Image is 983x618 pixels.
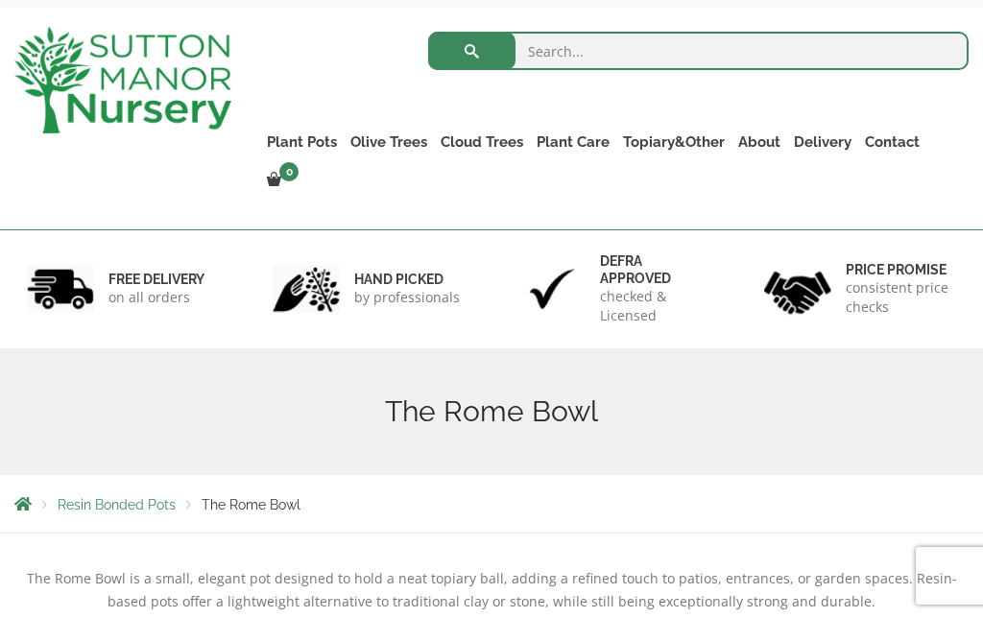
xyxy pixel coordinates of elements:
a: Contact [858,129,926,155]
img: 3.jpg [518,265,586,314]
a: Resin Bonded Pots [58,497,176,512]
p: on all orders [108,288,204,307]
a: Plant Pots [260,129,344,155]
p: by professionals [354,288,460,307]
a: Olive Trees [344,129,434,155]
h6: Defra approved [600,252,710,287]
h6: Price promise [846,261,956,278]
a: Topiary&Other [616,129,731,155]
a: About [731,129,787,155]
img: 2.jpg [273,265,340,314]
img: 1.jpg [27,265,94,314]
a: Cloud Trees [434,129,530,155]
a: Delivery [787,129,858,155]
img: logo [14,27,231,133]
h6: hand picked [354,271,460,288]
nav: Breadcrumbs [14,496,969,511]
input: Search... [428,32,969,70]
span: The Rome Bowl [202,497,300,512]
p: checked & Licensed [600,287,710,325]
p: consistent price checks [846,278,956,317]
a: 0 [260,167,304,194]
a: Plant Care [530,129,616,155]
h1: The Rome Bowl [14,394,969,429]
span: 0 [279,162,299,181]
p: The Rome Bowl is a small, elegant pot designed to hold a neat topiary ball, adding a refined touc... [14,567,969,613]
img: 4.jpg [764,259,831,318]
h6: FREE DELIVERY [108,271,204,288]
